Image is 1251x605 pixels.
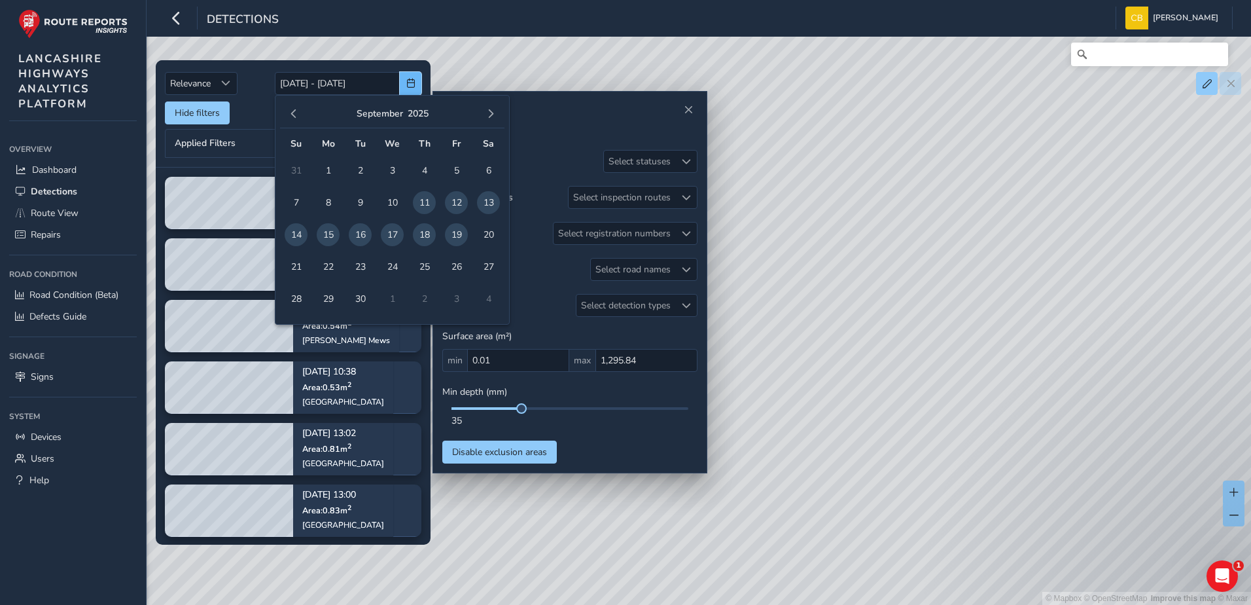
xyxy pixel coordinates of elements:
div: Sort by Date [215,73,237,94]
span: 13 [477,191,500,214]
img: diamond-layout [1125,7,1148,29]
span: 25 [413,255,436,278]
span: 1 [317,159,340,182]
span: Relevance [166,73,215,94]
input: 0 [595,349,697,372]
span: 24 [381,255,404,278]
span: Fr [452,137,461,150]
a: Signs [9,366,137,388]
a: Route View [9,202,137,224]
p: [DATE] 13:00 [302,491,384,500]
span: 3 [381,159,404,182]
p: [DATE] 10:38 [302,368,384,377]
a: Detections [9,181,137,202]
span: Defects Guide [29,310,86,323]
div: [GEOGRAPHIC_DATA] [302,520,384,530]
button: Close [679,101,697,119]
span: 29 [317,287,340,310]
button: September [357,107,403,120]
span: Min depth (mm) [442,386,507,398]
iframe: Intercom live chat [1207,560,1238,592]
a: Help [9,469,137,491]
span: Surface area (m²) [442,330,512,342]
span: 27 [477,255,500,278]
span: min [442,349,467,372]
span: Help [29,474,49,486]
span: Applied Filters [175,139,236,148]
div: Signage [9,346,137,366]
span: Detections [207,11,279,29]
a: Users [9,448,137,469]
span: LANCASHIRE HIGHWAYS ANALYTICS PLATFORM [18,51,102,111]
button: Hide filters [165,101,230,124]
a: Defects Guide [9,306,137,327]
a: Road Condition (Beta) [9,284,137,306]
button: Disable exclusion areas [442,441,557,464]
span: 22 [317,255,340,278]
span: Th [419,137,431,150]
span: max [569,349,595,372]
span: 7 [285,191,308,214]
span: 1 [1233,560,1244,571]
sup: 2 [347,380,351,390]
span: 17 [381,223,404,246]
span: Area: 0.83 m [302,505,351,516]
span: 20 [477,223,500,246]
div: [GEOGRAPHIC_DATA] [302,397,384,407]
span: 8 [317,191,340,214]
span: 15 [317,223,340,246]
span: 6 [477,159,500,182]
span: 30 [349,287,372,310]
span: Repairs [31,229,61,241]
div: Select registration numbers [554,223,675,244]
span: 12 [445,191,468,214]
span: 28 [285,287,308,310]
span: 10 [381,191,404,214]
span: 19 [445,223,468,246]
input: Search [1071,43,1228,66]
span: 26 [445,255,468,278]
span: Dashboard [32,164,77,176]
span: Mo [322,137,335,150]
input: 0 [467,349,569,372]
sup: 2 [347,503,351,513]
span: Area: 0.53 m [302,382,351,393]
div: System [9,407,137,426]
span: 9 [349,191,372,214]
span: We [385,137,400,150]
img: rr logo [18,9,128,39]
span: 18 [413,223,436,246]
span: Users [31,452,54,465]
span: Su [291,137,302,150]
div: Road Condition [9,265,137,284]
div: Select detection types [576,295,675,316]
div: Select road names [591,259,675,280]
button: [PERSON_NAME] [1125,7,1223,29]
span: 23 [349,255,372,278]
span: [PERSON_NAME] [1153,7,1218,29]
span: Area: 0.81 m [302,443,351,454]
span: 4 [413,159,436,182]
h2: Filters [442,119,697,141]
span: Sa [483,137,494,150]
a: Devices [9,426,137,448]
div: 35 [451,414,688,427]
span: Tu [355,137,366,150]
span: Detections [31,185,77,198]
div: [PERSON_NAME] Mews [302,335,390,346]
span: Road Condition (Beta) [29,289,118,301]
span: Signs [31,371,54,383]
a: Dashboard [9,159,137,181]
span: 2 [349,159,372,182]
span: 16 [349,223,372,246]
span: 11 [413,191,436,214]
span: Route View [31,207,79,219]
div: [GEOGRAPHIC_DATA] [302,458,384,469]
p: [DATE] 13:02 [302,430,384,439]
span: 21 [285,255,308,278]
button: 2025 [408,107,429,120]
div: Select inspection routes [569,187,675,208]
div: Overview [9,139,137,159]
span: Devices [31,431,62,443]
a: Repairs [9,224,137,246]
